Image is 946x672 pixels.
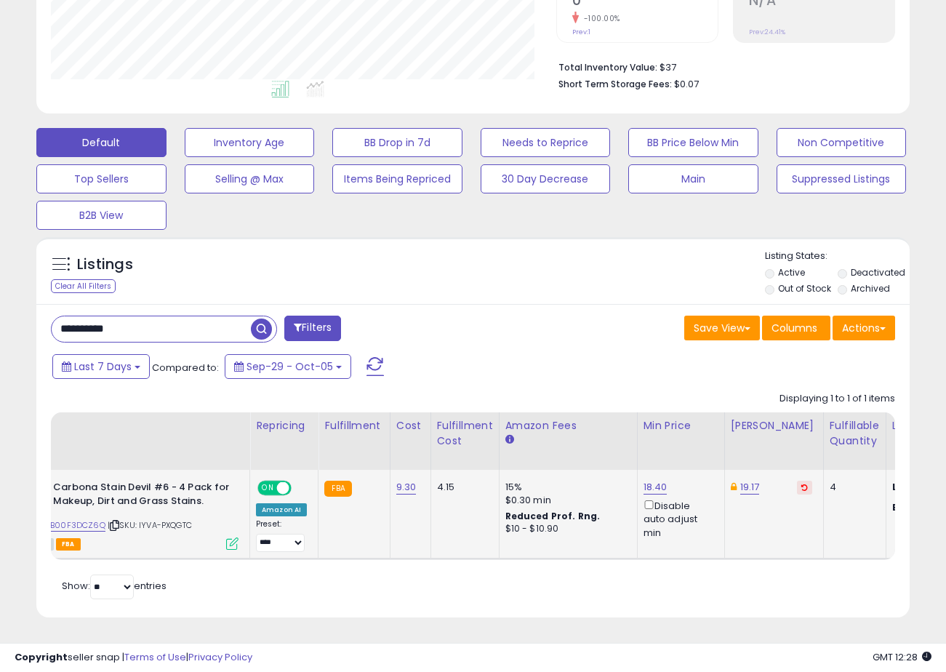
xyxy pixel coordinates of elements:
label: Out of Stock [778,282,831,295]
a: 9.30 [396,480,417,495]
button: Sep-29 - Oct-05 [225,354,351,379]
button: Default [36,128,167,157]
b: Short Term Storage Fees: [558,78,672,90]
a: 19.17 [740,480,760,495]
button: Items Being Repriced [332,164,462,193]
div: 15% [505,481,626,494]
li: $37 [558,57,884,75]
b: Reduced Prof. Rng. [505,510,601,522]
label: Active [778,266,805,279]
div: Amazon Fees [505,418,631,433]
small: -100.00% [579,13,620,24]
span: Show: entries [62,579,167,593]
button: Main [628,164,758,193]
h5: Listings [77,255,133,275]
div: Clear All Filters [51,279,116,293]
button: Top Sellers [36,164,167,193]
span: $0.07 [674,77,699,91]
span: Columns [771,321,817,335]
button: Needs to Reprice [481,128,611,157]
button: Non Competitive [777,128,907,157]
a: Terms of Use [124,650,186,664]
b: Total Inventory Value: [558,61,657,73]
div: Repricing [256,418,312,433]
div: Disable auto adjust min [644,497,713,540]
div: Cost [396,418,425,433]
a: B00F3DCZ6Q [50,519,105,532]
a: Privacy Policy [188,650,252,664]
div: 4.15 [437,481,488,494]
button: Last 7 Days [52,354,150,379]
div: Displaying 1 to 1 of 1 items [779,392,895,406]
div: ASIN: [20,481,238,548]
b: Carbona Stain Devil #6 - 4 Pack for Makeup, Dirt and Grass Stains. [53,481,230,511]
small: Prev: 1 [572,28,590,36]
button: Filters [284,316,341,341]
strong: Copyright [15,650,68,664]
div: $10 - $10.90 [505,523,626,535]
span: ON [259,482,277,495]
div: Fulfillable Quantity [830,418,880,449]
div: Min Price [644,418,718,433]
span: OFF [289,482,313,495]
a: 18.40 [644,480,668,495]
div: Fulfillment Cost [437,418,493,449]
span: FBA [56,538,81,551]
div: $0.30 min [505,494,626,507]
p: Listing States: [765,249,910,263]
button: BB Drop in 7d [332,128,462,157]
button: 30 Day Decrease [481,164,611,193]
button: Inventory Age [185,128,315,157]
button: Columns [762,316,830,340]
div: [PERSON_NAME] [731,418,817,433]
span: | SKU: IYVA-PXQGTC [108,519,192,531]
span: 2025-10-13 12:28 GMT [873,650,931,664]
div: seller snap | | [15,651,252,665]
label: Archived [851,282,890,295]
label: Deactivated [851,266,905,279]
div: Amazon AI [256,503,307,516]
small: Prev: 24.41% [749,28,785,36]
button: B2B View [36,201,167,230]
button: Save View [684,316,760,340]
small: Amazon Fees. [505,433,514,447]
button: BB Price Below Min [628,128,758,157]
button: Actions [833,316,895,340]
span: Last 7 Days [74,359,132,374]
div: 4 [830,481,875,494]
small: FBA [324,481,351,497]
button: Selling @ Max [185,164,315,193]
div: Fulfillment [324,418,383,433]
span: Sep-29 - Oct-05 [246,359,333,374]
div: Preset: [256,519,307,552]
span: Compared to: [152,361,219,375]
div: Title [17,418,244,433]
button: Suppressed Listings [777,164,907,193]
